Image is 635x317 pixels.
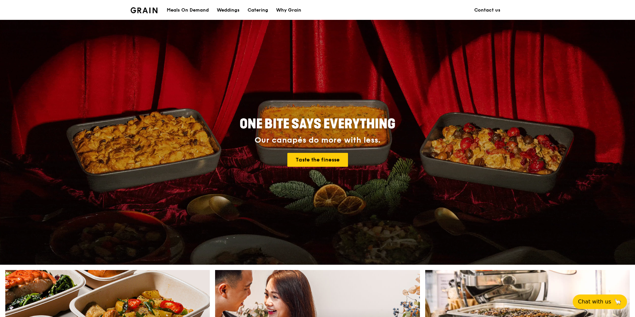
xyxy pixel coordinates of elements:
span: Chat with us [578,298,611,306]
img: Grain [131,7,157,13]
div: Meals On Demand [167,0,209,20]
div: Weddings [217,0,240,20]
span: ONE BITE SAYS EVERYTHING [240,116,395,132]
a: Why Grain [272,0,305,20]
div: Catering [248,0,268,20]
a: Catering [244,0,272,20]
button: Chat with us🦙 [573,294,627,309]
div: Our canapés do more with less. [198,136,437,145]
div: Why Grain [276,0,301,20]
a: Weddings [213,0,244,20]
span: 🦙 [614,298,622,306]
a: Taste the finesse [287,153,348,167]
a: Contact us [470,0,504,20]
